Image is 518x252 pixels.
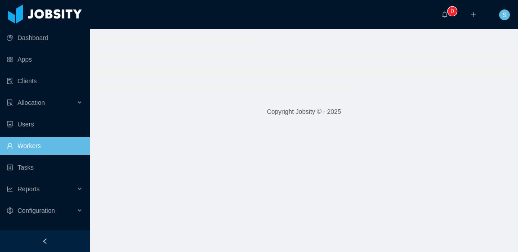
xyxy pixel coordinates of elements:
footer: Copyright Jobsity © - 2025 [90,96,518,127]
span: S [502,9,506,20]
i: icon: bell [442,11,448,18]
span: Allocation [18,99,45,106]
a: icon: pie-chartDashboard [7,29,83,47]
i: icon: solution [7,99,13,106]
a: icon: appstoreApps [7,50,83,68]
sup: 0 [448,7,457,16]
span: Reports [18,185,40,193]
i: icon: plus [470,11,477,18]
i: icon: setting [7,207,13,214]
a: icon: auditClients [7,72,83,90]
i: icon: line-chart [7,186,13,192]
a: icon: profileTasks [7,158,83,176]
a: icon: robotUsers [7,115,83,133]
span: Configuration [18,207,55,214]
a: icon: userWorkers [7,137,83,155]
